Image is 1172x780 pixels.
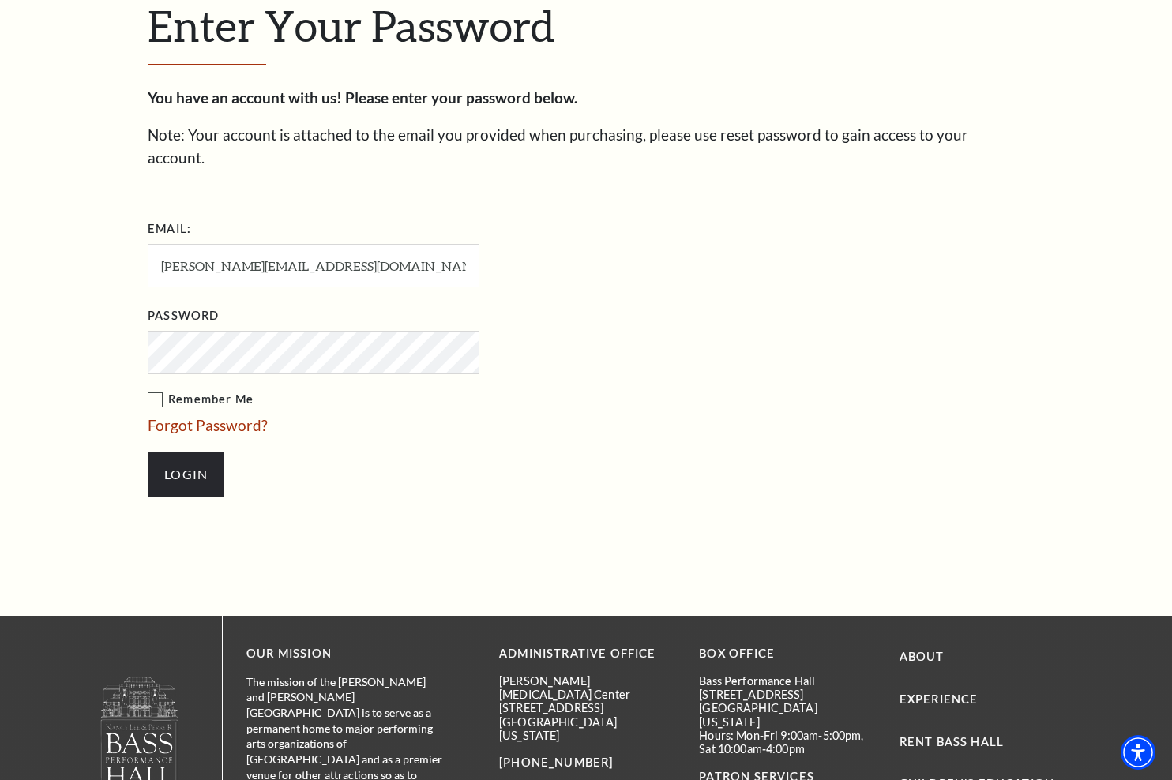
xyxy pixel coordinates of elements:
[345,88,577,107] strong: Please enter your password below.
[900,735,1004,748] a: Rent Bass Hall
[148,244,479,287] input: Required
[148,124,1024,169] p: Note: Your account is attached to the email you provided when purchasing, please use reset passwo...
[148,452,224,497] input: Submit button
[148,306,219,326] label: Password
[148,390,637,410] label: Remember Me
[699,729,875,756] p: Hours: Mon-Fri 9:00am-5:00pm, Sat 10:00am-4:00pm
[148,219,191,239] label: Email:
[499,753,675,773] p: [PHONE_NUMBER]
[499,701,675,714] p: [STREET_ADDRESS]
[246,644,444,664] p: OUR MISSION
[499,644,675,664] p: Administrative Office
[699,644,875,664] p: BOX OFFICE
[699,674,875,688] p: Bass Performance Hall
[1121,735,1155,770] div: Accessibility Menu
[699,701,875,729] p: [GEOGRAPHIC_DATA][US_STATE]
[499,715,675,743] p: [GEOGRAPHIC_DATA][US_STATE]
[499,674,675,702] p: [PERSON_NAME][MEDICAL_DATA] Center
[699,688,875,701] p: [STREET_ADDRESS]
[148,416,268,434] a: Forgot Password?
[148,88,342,107] strong: You have an account with us!
[900,692,979,706] a: Experience
[900,650,945,663] a: About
